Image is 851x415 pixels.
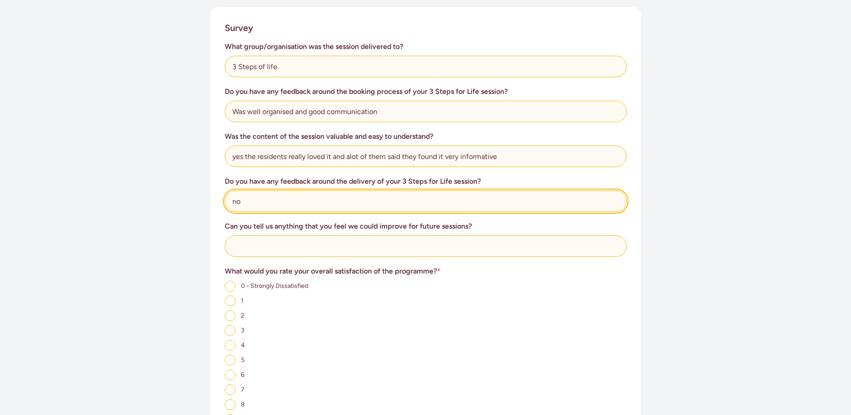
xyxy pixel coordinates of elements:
span: 5 [241,356,244,364]
input: 0 - Strongly Dissatisfied [225,281,236,291]
input: 5 [225,355,236,366]
h3: What would you rate your overall satisfaction of the programme? [225,266,627,277]
h3: What group/organisation was the session delivered to? [225,41,627,52]
span: 8 [241,401,245,408]
h3: Do you have any feedback around the delivery of your 3 Steps for Life session? [225,176,627,187]
span: 3 [241,327,244,334]
input: 7 [225,384,236,395]
h3: Do you have any feedback around the booking process of your 3 Steps for Life session? [225,86,627,97]
span: 4 [241,341,245,349]
span: 6 [241,371,244,379]
input: 8 [225,399,236,410]
span: 7 [241,386,244,393]
input: 6 [225,370,236,380]
input: 1 [225,296,236,306]
input: 2 [225,310,236,321]
h3: Can you tell us anything that you feel we could improve for future sessions? [225,221,627,232]
span: 2 [241,312,244,319]
span: 0 - Strongly Dissatisfied [241,282,308,290]
h2: Survey [225,22,253,34]
span: 1 [241,297,244,305]
h3: Was the content of the session valuable and easy to understand? [225,131,627,142]
input: 3 [225,325,236,336]
input: 4 [225,340,236,351]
